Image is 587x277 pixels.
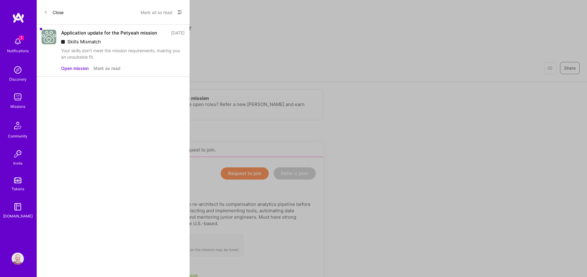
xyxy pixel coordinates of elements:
[10,103,25,110] div: Missions
[12,64,24,76] img: discovery
[141,7,172,17] button: Mark all as read
[13,160,23,166] div: Invite
[61,65,89,71] button: Open mission
[12,148,24,160] img: Invite
[171,30,185,36] div: [DATE]
[42,30,56,44] img: Company Logo
[61,30,157,36] div: Application update for the Petyeah mission
[94,65,120,71] button: Mark as read
[8,133,28,139] div: Community
[12,186,24,192] div: Tokens
[44,7,64,17] button: Close
[12,201,24,213] img: guide book
[61,47,185,60] div: Your skills don't meet the mission requirements, making you an unsuitable fit.
[12,91,24,103] img: teamwork
[10,118,25,133] img: Community
[3,213,33,219] div: [DOMAIN_NAME]
[9,76,27,82] div: Discovery
[12,253,24,265] img: User Avatar
[14,177,21,183] img: tokens
[12,12,24,23] img: logo
[61,38,185,45] div: Skills Mismatch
